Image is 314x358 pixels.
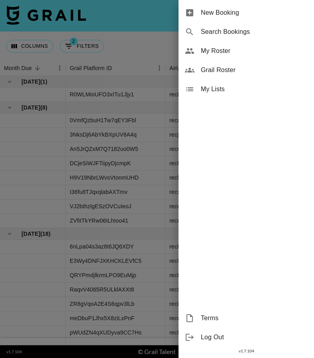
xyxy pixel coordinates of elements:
[179,61,314,80] div: Grail Roster
[179,22,314,41] div: Search Bookings
[179,309,314,328] div: Terms
[179,3,314,22] div: New Booking
[201,46,308,56] span: My Roster
[201,313,308,323] span: Terms
[179,328,314,347] div: Log Out
[179,347,314,355] div: v 1.7.104
[179,41,314,61] div: My Roster
[201,84,308,94] span: My Lists
[201,65,308,75] span: Grail Roster
[179,80,314,99] div: My Lists
[201,8,308,18] span: New Booking
[201,333,308,342] span: Log Out
[201,27,308,37] span: Search Bookings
